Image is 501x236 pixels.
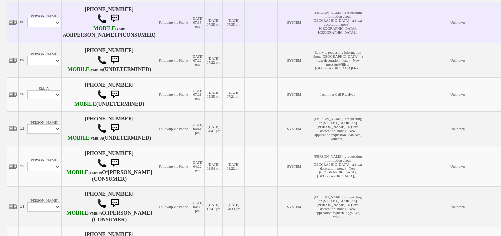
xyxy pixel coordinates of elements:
td: [DATE] 04:33 pm [223,186,245,227]
td: Followup via Phone [157,186,190,227]
b: [PERSON_NAME] [108,210,152,216]
td: [DATE] 04:33 pm [190,186,204,227]
td: Ebony is requesting information about [GEOGRAPHIC_DATA] - a {text-decoration: none} New messageWi... [311,43,365,77]
td: Followup via Phone [157,43,190,77]
img: call.png [97,90,107,99]
td: [DATE] 04:41 pm [190,111,204,146]
h4: [PHONE_NUMBER] Of (CONSUMER) [63,191,155,223]
td: [PERSON_NAME] is requesting an [STREET_ADDRESS][PERSON_NAME] - a {text-decoration: none} New appl... [311,111,365,146]
font: (VMB: #) [88,171,102,175]
td: Unknown [448,111,467,146]
td: 12 [19,146,26,186]
td: [DATE] 12:41 pm [204,186,223,227]
td: [DATE] 04:22 pm [190,146,204,186]
b: [PERSON_NAME],P [72,32,121,38]
font: (VMB: *) [88,212,102,215]
b: T-Mobile USA, Inc. [68,66,103,72]
td: Unknown [448,146,467,186]
font: (VMB: #) [89,137,103,140]
td: [DATE] 07:22 pm [204,43,223,77]
b: T-Mobile USA, Inc. [66,170,102,175]
td: SYSTEM [277,43,311,77]
h4: [PHONE_NUMBER] (UNDETERMINED) [63,82,155,107]
td: [DATE] 07:35 pm [223,2,245,43]
td: Unknown [448,43,467,77]
td: [PERSON_NAME] is requesting information about [GEOGRAPHIC_DATA] - a {text-decoration: none} New [... [311,146,365,186]
td: [DATE] 05:35 pm [204,77,223,111]
td: 09 [19,43,26,77]
td: SYSTEM [277,77,311,111]
b: [PERSON_NAME] [108,170,152,175]
td: [PERSON_NAME] [26,186,62,227]
td: Followup via Phone [157,146,190,186]
td: Eida A [26,77,62,111]
td: SYSTEM [277,186,311,227]
font: MOBILE [66,210,88,216]
font: MOBILE [68,135,90,141]
td: SYSTEM [277,146,311,186]
font: (VMB: #) [89,68,103,72]
td: Followup via Phone [157,111,190,146]
font: (VMB: #) [63,27,125,37]
b: T-Mobile USA, Inc. [63,25,125,38]
td: [PERSON_NAME] [26,2,62,43]
h4: [PHONE_NUMBER] (UNDETERMINED) [63,116,155,142]
td: SYSTEM [277,111,311,146]
td: [DATE] 07:35 pm [190,2,204,43]
td: Unknown [448,186,467,227]
img: sms.png [108,122,121,135]
td: [DATE] 07:21 pm [190,77,204,111]
h4: [PHONE_NUMBER] (UNDETERMINED) [63,47,155,73]
font: MOBILE [74,101,96,107]
td: 10 [19,77,26,111]
td: [DATE] 04:41 pm [204,111,223,146]
font: MOBILE [93,25,115,31]
img: sms.png [108,12,121,25]
img: call.png [97,123,107,133]
h4: [PHONE_NUMBER] Of (CONSUMER) [63,6,155,39]
img: call.png [97,198,107,208]
td: [PERSON_NAME] [26,43,62,77]
td: [DATE] 07:21 pm [223,77,245,111]
b: CSC Wireless, LLC [74,101,96,107]
td: Unknown [448,77,467,111]
font: MOBILE [66,170,88,175]
img: sms.png [108,88,121,101]
font: MOBILE [68,66,90,72]
h4: [PHONE_NUMBER] Of (CONSUMER) [63,150,155,182]
img: sms.png [108,156,121,170]
td: Unknown [448,2,467,43]
b: Verizon Wireless [66,210,102,216]
td: Followup via Phone [157,77,190,111]
b: AT&T Wireless [68,135,103,141]
td: SYSTEM [277,2,311,43]
td: Incoming Call Received [311,77,365,111]
img: call.png [97,55,107,65]
td: [DATE] 04:22 pm [223,146,245,186]
td: 08 [19,2,26,43]
img: call.png [97,14,107,24]
td: 11 [19,111,26,146]
td: [PERSON_NAME] [26,146,62,186]
td: [DATE] 07:22 pm [190,43,204,77]
img: call.png [97,158,107,168]
td: [PERSON_NAME] [26,111,62,146]
img: sms.png [108,53,121,66]
td: [PERSON_NAME] is requesting information about [GEOGRAPHIC_DATA] - a {text-decoration: none} [GEOG... [311,2,365,43]
img: sms.png [108,197,121,210]
td: [PERSON_NAME] is requesting an [STREET_ADDRESS][PERSON_NAME] - a {text-decoration: none} New appl... [311,186,365,227]
td: [DATE] 07:35 pm [204,2,223,43]
td: Followup via Phone [157,2,190,43]
td: 13 [19,186,26,227]
td: [DATE] 03:54 pm [204,146,223,186]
